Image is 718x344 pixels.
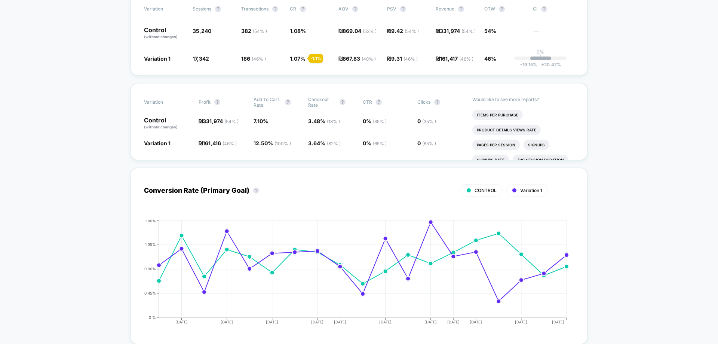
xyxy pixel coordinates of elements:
tspan: [DATE] [379,320,392,324]
tspan: [DATE] [334,320,346,324]
span: Checkout Rate [308,97,336,108]
span: 9.42 [391,28,419,34]
span: 7.10 % [254,118,268,124]
span: CTR [363,99,372,105]
span: 1.08 % [290,28,306,34]
p: Control [144,117,191,130]
span: 12.50 % [254,140,291,146]
span: 331,974 [203,118,239,124]
span: 0 % [363,140,387,146]
button: ? [434,99,440,105]
button: ? [300,6,306,12]
span: 35,240 [193,28,211,34]
span: 20.47 % [537,62,561,67]
span: ( 52 % ) [363,28,377,34]
span: 9.31 [391,55,418,62]
span: 161,416 [203,140,237,146]
tspan: [DATE] [221,320,233,324]
span: CR [290,6,296,12]
span: 17,342 [193,55,209,62]
tspan: [DATE] [424,320,437,324]
span: 382 [241,28,267,34]
span: ₪ [338,55,376,62]
span: ( 46 % ) [404,56,418,62]
span: ( 54 % ) [253,28,267,34]
tspan: [DATE] [175,320,188,324]
li: Items Per Purchase [472,110,523,120]
li: Pages Per Session [472,140,520,150]
tspan: [DATE] [447,320,460,324]
tspan: [DATE] [515,320,528,324]
tspan: 0.45% [144,291,156,295]
div: - 1.1 % [309,54,323,63]
span: 161,417 [440,55,473,62]
span: -19.15 % [520,62,537,67]
span: 867.83 [343,55,376,62]
span: ( 100 % ) [274,141,291,146]
span: Variation 1 [520,188,542,193]
span: ₪ [387,55,418,62]
tspan: 1.35% [145,242,156,247]
tspan: [DATE] [266,320,278,324]
span: 3.64 % [308,140,341,146]
span: ( 54 % ) [224,119,239,124]
li: Product Details Views Rate [472,125,541,135]
span: AOV [338,6,349,12]
span: 0 [417,118,436,124]
li: Avg Session Duration [513,155,568,165]
p: Control [144,27,185,40]
span: OTW [484,6,525,12]
p: 0% [537,49,544,55]
div: CONVERSION_RATE [136,219,567,331]
button: ? [340,99,346,105]
span: ₪ [387,28,419,34]
span: CI [533,6,574,12]
button: ? [352,6,358,12]
span: ₪ [199,118,239,124]
span: ( 46 % ) [252,56,266,62]
span: --- [533,29,574,40]
span: ( 48 % ) [362,56,376,62]
span: 1.07 % [290,55,306,62]
button: ? [499,6,505,12]
span: Sessions [193,6,211,12]
button: ? [253,188,259,194]
p: | [540,55,541,60]
button: ? [285,99,291,105]
span: 869.04 [343,28,377,34]
tspan: 0 % [149,315,156,320]
button: ? [272,6,278,12]
span: 0 % [363,118,387,124]
span: Profit [199,99,211,105]
span: Revenue [436,6,454,12]
button: ? [458,6,464,12]
span: Clicks [417,99,430,105]
span: ₪ [436,55,473,62]
span: ( 35 % ) [422,119,436,124]
button: ? [214,99,220,105]
span: 54% [484,28,496,34]
p: Would like to see more reports? [472,97,574,102]
span: 46% [484,55,496,62]
span: ( 82 % ) [327,141,341,146]
span: Variation 1 [144,55,171,62]
span: CONTROL [475,188,497,193]
span: ( 18 % ) [327,119,340,124]
span: ₪ [199,140,237,146]
li: Signups [524,140,549,150]
span: PSV [387,6,396,12]
tspan: 0.90% [144,267,156,271]
span: Variation 1 [144,140,171,146]
span: ( 35 % ) [373,119,387,124]
span: 186 [241,55,266,62]
span: (without changes) [144,34,178,39]
span: 331,974 [440,28,476,34]
span: Add To Cart Rate [254,97,281,108]
tspan: [DATE] [311,320,323,324]
tspan: [DATE] [552,320,564,324]
button: ? [215,6,221,12]
span: Variation [144,6,185,12]
tspan: 1.80% [145,218,156,223]
span: ( 54 % ) [461,28,476,34]
span: Transactions [241,6,269,12]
